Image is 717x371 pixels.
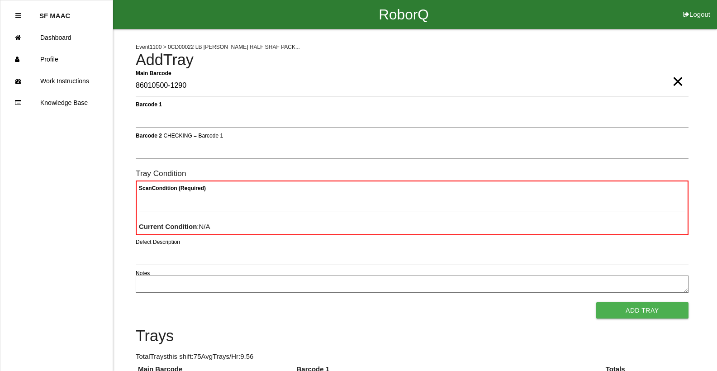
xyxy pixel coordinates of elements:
span: : N/A [139,223,210,230]
a: Knowledge Base [0,92,113,114]
p: SF MAAC [39,5,70,19]
label: Defect Description [136,238,180,246]
div: Close [15,5,21,27]
button: Add Tray [596,302,689,319]
b: Barcode 2 [136,132,162,138]
h4: Trays [136,328,689,345]
h6: Tray Condition [136,169,689,178]
a: Work Instructions [0,70,113,92]
b: Main Barcode [136,70,171,76]
label: Notes [136,269,150,277]
input: Required [136,76,689,96]
b: Current Condition [139,223,197,230]
span: Clear Input [672,63,684,81]
a: Dashboard [0,27,113,48]
span: CHECKING = Barcode 1 [163,132,223,138]
span: Event 1100 > 0CD00022 LB [PERSON_NAME] HALF SHAF PACK... [136,44,300,50]
b: Scan Condition (Required) [139,185,206,191]
a: Profile [0,48,113,70]
b: Barcode 1 [136,101,162,107]
p: Total Trays this shift: 75 Avg Trays /Hr: 9.56 [136,352,689,362]
h4: Add Tray [136,52,689,69]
